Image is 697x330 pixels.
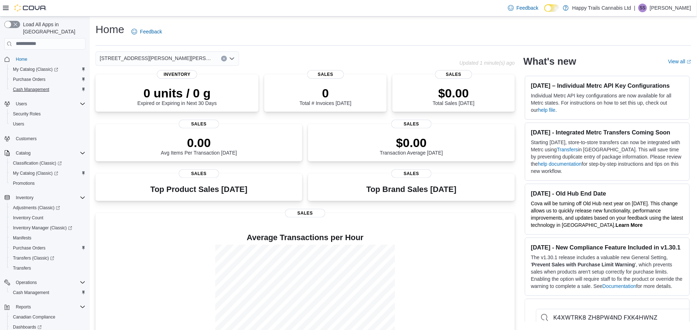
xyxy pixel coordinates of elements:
[13,215,43,221] span: Inventory Count
[391,169,432,178] span: Sales
[7,158,88,168] a: Classification (Classic)
[10,110,85,118] span: Security Roles
[13,170,58,176] span: My Catalog (Classic)
[7,263,88,273] button: Transfers
[10,203,85,212] span: Adjustments (Classic)
[1,54,88,64] button: Home
[13,149,85,157] span: Catalog
[20,21,85,35] span: Load All Apps in [GEOGRAPHIC_DATA]
[13,100,85,108] span: Users
[229,56,235,61] button: Open list of options
[7,223,88,233] a: Inventory Manager (Classic)
[13,55,30,64] a: Home
[517,4,539,12] span: Feedback
[7,119,88,129] button: Users
[7,64,88,74] a: My Catalog (Classic)
[10,179,85,188] span: Promotions
[10,244,48,252] a: Purchase Orders
[13,235,31,241] span: Manifests
[1,148,88,158] button: Catalog
[13,67,58,72] span: My Catalog (Classic)
[7,203,88,213] a: Adjustments (Classic)
[7,233,88,243] button: Manifests
[603,283,636,289] a: Documentation
[10,65,85,74] span: My Catalog (Classic)
[10,159,65,168] a: Classification (Classic)
[13,193,36,202] button: Inventory
[150,185,247,194] h3: Top Product Sales [DATE]
[10,203,63,212] a: Adjustments (Classic)
[13,245,46,251] span: Purchase Orders
[13,134,85,143] span: Customers
[7,253,88,263] a: Transfers (Classic)
[557,147,578,152] a: Transfers
[10,288,85,297] span: Cash Management
[531,201,683,228] span: Cova will be turning off Old Hub next year on [DATE]. This change allows us to quickly release ne...
[16,136,37,142] span: Customers
[10,120,27,128] a: Users
[10,224,85,232] span: Inventory Manager (Classic)
[10,110,43,118] a: Security Roles
[13,193,85,202] span: Inventory
[10,264,34,272] a: Transfers
[668,59,691,64] a: View allExternal link
[10,313,58,321] a: Canadian Compliance
[161,136,237,156] div: Avg Items Per Transaction [DATE]
[10,75,85,84] span: Purchase Orders
[650,4,691,12] p: [PERSON_NAME]
[638,4,647,12] div: Sandy Sierra
[13,303,85,311] span: Reports
[179,120,219,128] span: Sales
[572,4,631,12] p: Happy Trails Cannabis Ltd
[221,56,227,61] button: Clear input
[14,4,47,12] img: Cova
[10,214,46,222] a: Inventory Count
[13,87,49,92] span: Cash Management
[1,99,88,109] button: Users
[10,234,34,242] a: Manifests
[10,313,85,321] span: Canadian Compliance
[299,86,351,106] div: Total # Invoices [DATE]
[10,224,75,232] a: Inventory Manager (Classic)
[161,136,237,150] p: 0.00
[10,179,38,188] a: Promotions
[16,195,33,201] span: Inventory
[10,159,85,168] span: Classification (Classic)
[10,65,61,74] a: My Catalog (Classic)
[531,92,684,114] p: Individual Metrc API key configurations are now available for all Metrc states. For instructions ...
[138,86,217,100] p: 0 units / 0 g
[13,121,24,127] span: Users
[157,70,197,79] span: Inventory
[538,161,582,167] a: help documentation
[16,150,31,156] span: Catalog
[544,4,559,12] input: Dark Mode
[531,129,684,136] h3: [DATE] - Integrated Metrc Transfers Coming Soon
[10,244,85,252] span: Purchase Orders
[531,139,684,175] p: Starting [DATE], store-to-store transfers can now be integrated with Metrc using in [GEOGRAPHIC_D...
[1,133,88,144] button: Customers
[13,180,35,186] span: Promotions
[10,85,85,94] span: Cash Management
[13,255,54,261] span: Transfers (Classic)
[7,213,88,223] button: Inventory Count
[532,262,635,267] strong: Prevent Sales with Purchase Limit Warning
[13,205,60,211] span: Adjustments (Classic)
[10,120,85,128] span: Users
[13,278,85,287] span: Operations
[13,225,72,231] span: Inventory Manager (Classic)
[505,1,542,15] a: Feedback
[13,77,46,82] span: Purchase Orders
[391,120,432,128] span: Sales
[299,86,351,100] p: 0
[16,280,37,285] span: Operations
[380,136,443,150] p: $0.00
[7,168,88,178] a: My Catalog (Classic)
[7,178,88,188] button: Promotions
[100,54,214,63] span: [STREET_ADDRESS][PERSON_NAME][PERSON_NAME]
[13,324,42,330] span: Dashboards
[10,85,52,94] a: Cash Management
[10,288,52,297] a: Cash Management
[10,169,85,178] span: My Catalog (Classic)
[13,290,49,295] span: Cash Management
